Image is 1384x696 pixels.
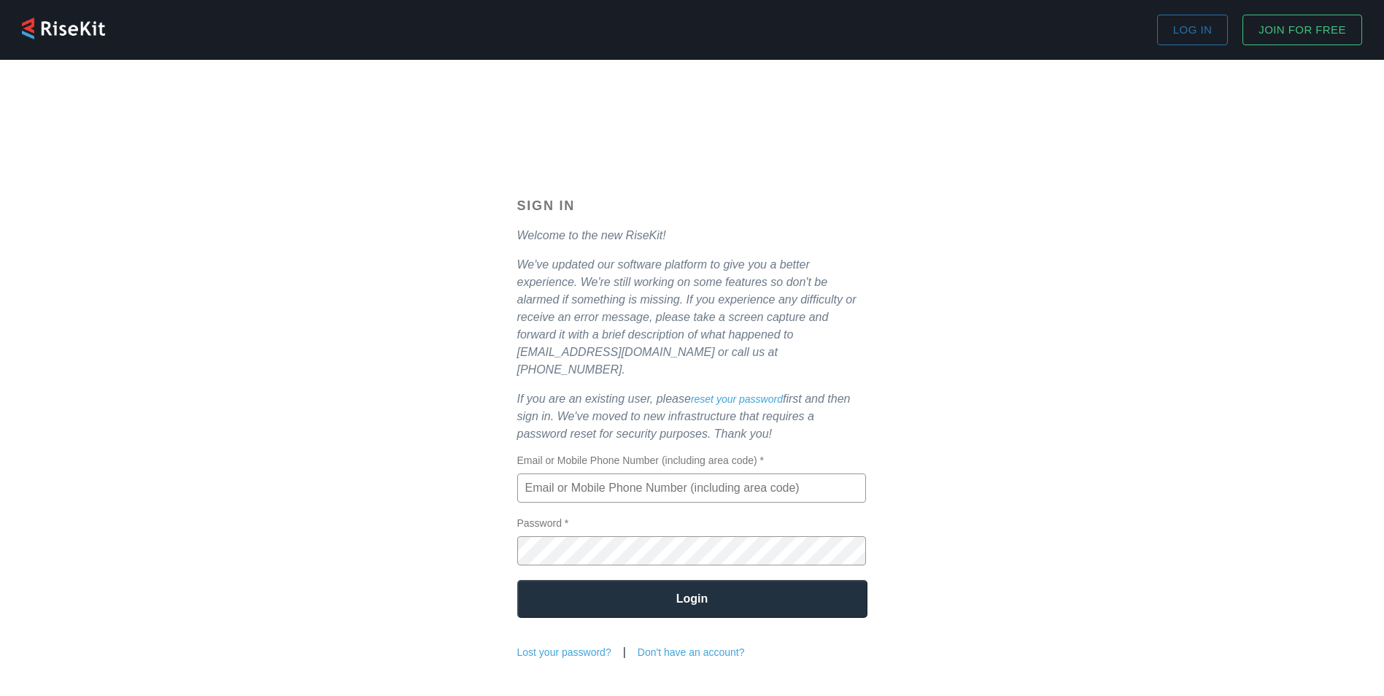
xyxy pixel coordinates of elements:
[1259,20,1346,39] span: Join for FREE
[517,229,666,241] em: Welcome to the new RiseKit!
[22,15,105,45] a: Risekit Logo
[517,580,867,618] input: Login
[517,198,867,214] h3: Sign In
[517,517,867,565] label: Password *
[517,536,866,565] input: Password *
[611,646,638,658] span: |
[517,455,867,503] label: Email or Mobile Phone Number (including area code) *
[691,393,783,405] a: reset your password
[517,393,851,440] em: If you are an existing user, please first and then sign in. We've moved to new infrastructure tha...
[22,18,105,39] img: Risekit Logo
[1242,15,1362,45] button: Join for FREE
[1173,20,1212,39] span: Log in
[517,473,866,503] input: Email or Mobile Phone Number (including area code) *
[517,646,611,658] a: Lost your password?
[517,258,857,376] em: We've updated our software platform to give you a better experience. We're still working on some ...
[638,646,745,658] a: Don't have an account?
[1157,15,1228,45] button: Log in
